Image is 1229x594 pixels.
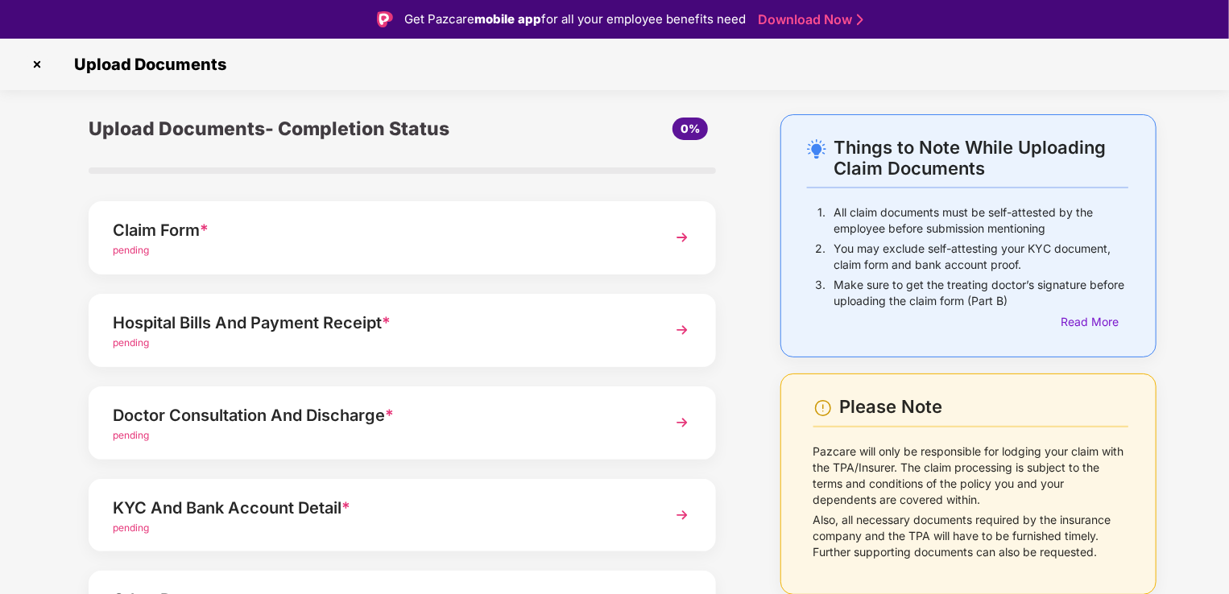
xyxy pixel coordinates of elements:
[807,139,826,159] img: svg+xml;base64,PHN2ZyB4bWxucz0iaHR0cDovL3d3dy53My5vcmcvMjAwMC9zdmciIHdpZHRoPSIyNC4wOTMiIGhlaWdodD...
[834,241,1128,273] p: You may exclude self-attesting your KYC document, claim form and bank account proof.
[113,429,149,441] span: pending
[113,310,643,336] div: Hospital Bills And Payment Receipt
[758,11,859,28] a: Download Now
[834,137,1128,179] div: Things to Note While Uploading Claim Documents
[113,495,643,521] div: KYC And Bank Account Detail
[681,122,700,135] span: 0%
[474,11,541,27] strong: mobile app
[113,217,643,243] div: Claim Form
[834,277,1128,309] p: Make sure to get the treating doctor’s signature before uploading the claim form (Part B)
[813,512,1128,560] p: Also, all necessary documents required by the insurance company and the TPA will have to be furni...
[815,277,826,309] p: 3.
[668,223,697,252] img: svg+xml;base64,PHN2ZyBpZD0iTmV4dCIgeG1sbnM9Imh0dHA6Ly93d3cudzMub3JnLzIwMDAvc3ZnIiB3aWR0aD0iMzYiIG...
[113,522,149,534] span: pending
[58,55,234,74] span: Upload Documents
[24,52,50,77] img: svg+xml;base64,PHN2ZyBpZD0iQ3Jvc3MtMzJ4MzIiIHhtbG5zPSJodHRwOi8vd3d3LnczLm9yZy8yMDAwL3N2ZyIgd2lkdG...
[113,244,149,256] span: pending
[668,501,697,530] img: svg+xml;base64,PHN2ZyBpZD0iTmV4dCIgeG1sbnM9Imh0dHA6Ly93d3cudzMub3JnLzIwMDAvc3ZnIiB3aWR0aD0iMzYiIG...
[857,11,863,28] img: Stroke
[813,398,833,418] img: svg+xml;base64,PHN2ZyBpZD0iV2FybmluZ18tXzI0eDI0IiBkYXRhLW5hbWU9Ildhcm5pbmcgLSAyNHgyNCIgeG1sbnM9Im...
[817,204,826,237] p: 1.
[377,11,393,27] img: Logo
[1061,313,1128,331] div: Read More
[813,443,1128,508] p: Pazcare will only be responsible for lodging your claim with the TPA/Insurer. The claim processin...
[404,10,746,29] div: Get Pazcare for all your employee benefits need
[839,396,1128,418] div: Please Note
[668,316,697,344] img: svg+xml;base64,PHN2ZyBpZD0iTmV4dCIgeG1sbnM9Imh0dHA6Ly93d3cudzMub3JnLzIwMDAvc3ZnIiB3aWR0aD0iMzYiIG...
[668,408,697,437] img: svg+xml;base64,PHN2ZyBpZD0iTmV4dCIgeG1sbnM9Imh0dHA6Ly93d3cudzMub3JnLzIwMDAvc3ZnIiB3aWR0aD0iMzYiIG...
[815,241,826,273] p: 2.
[113,336,149,349] span: pending
[89,114,507,143] div: Upload Documents- Completion Status
[113,402,643,428] div: Doctor Consultation And Discharge
[834,204,1128,237] p: All claim documents must be self-attested by the employee before submission mentioning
